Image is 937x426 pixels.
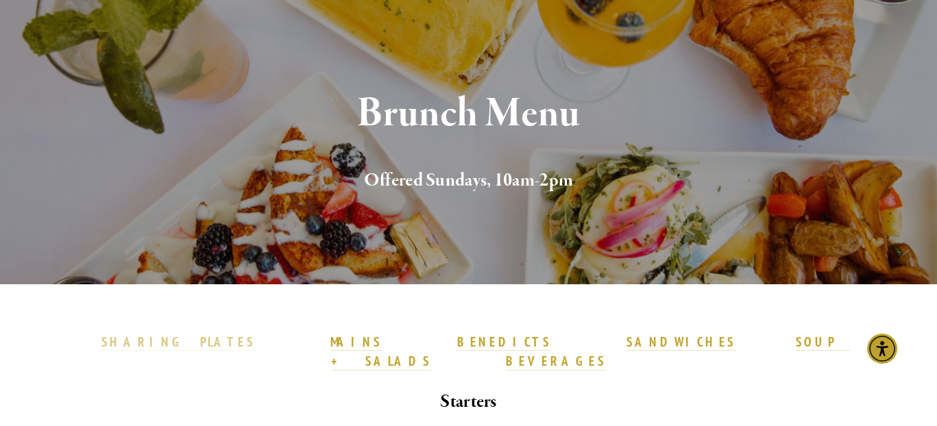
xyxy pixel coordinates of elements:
a: SHARING PLATES [101,334,255,351]
strong: SANDWICHES [626,334,736,350]
a: BENEDICTS [457,334,552,351]
a: SANDWICHES [626,334,736,351]
a: BEVERAGES [506,353,606,371]
strong: BEVERAGES [506,353,606,369]
strong: SHARING PLATES [101,334,255,350]
h1: Brunch Menu [93,92,844,136]
a: MAINS [330,334,382,351]
strong: MAINS [330,334,382,350]
a: SOUP + SALADS [331,334,851,371]
div: Accessibility Menu [867,334,897,364]
strong: BENEDICTS [457,334,552,350]
strong: Starters [440,390,496,414]
h2: Offered Sundays, 10am-2pm [93,166,844,195]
